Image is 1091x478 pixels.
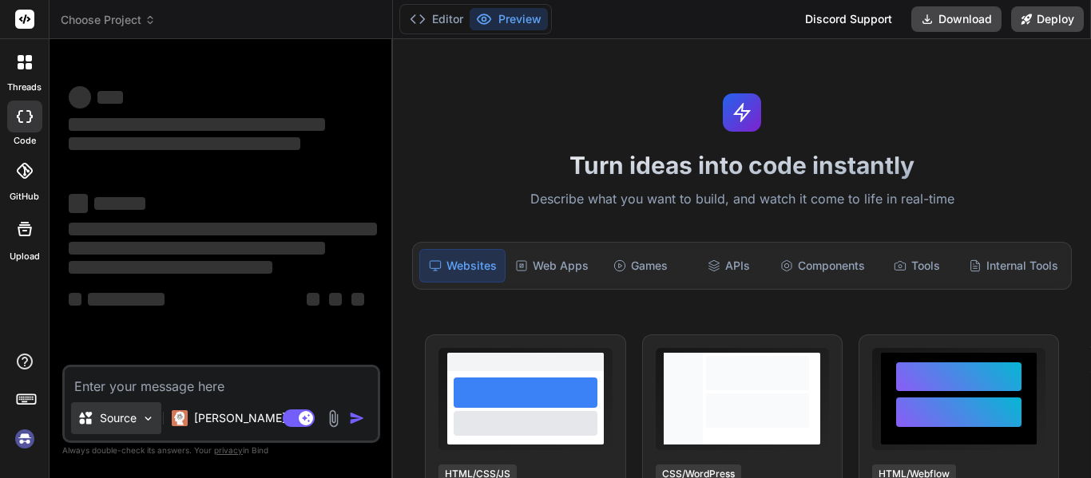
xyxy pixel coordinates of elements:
[69,293,81,306] span: ‌
[598,249,683,282] div: Games
[194,410,313,426] p: [PERSON_NAME] 4 S..
[307,293,319,306] span: ‌
[403,151,1081,180] h1: Turn ideas into code instantly
[403,189,1081,210] p: Describe what you want to build, and watch it come to life in real-time
[795,6,902,32] div: Discord Support
[11,425,38,452] img: signin
[774,249,871,282] div: Components
[62,443,380,458] p: Always double-check its answers. Your in Bind
[69,118,325,131] span: ‌
[351,293,364,306] span: ‌
[962,249,1065,282] div: Internal Tools
[88,293,165,306] span: ‌
[69,223,377,235] span: ‌
[172,410,188,426] img: Claude 4 Sonnet
[509,249,595,282] div: Web Apps
[14,134,36,148] label: code
[69,86,91,109] span: ‌
[94,197,145,210] span: ‌
[349,410,365,426] img: icon
[329,293,342,306] span: ‌
[141,412,155,425] img: Pick Models
[419,249,506,282] div: Websites
[10,190,39,203] label: GitHub
[69,137,300,150] span: ‌
[7,81,42,94] label: threads
[69,261,272,274] span: ‌
[10,250,40,263] label: Upload
[1011,6,1084,32] button: Deploy
[686,249,771,282] div: APIs
[61,12,156,28] span: Choose Project
[69,242,325,255] span: ‌
[470,8,548,30] button: Preview
[911,6,1002,32] button: Download
[324,409,343,428] img: attachment
[403,8,470,30] button: Editor
[100,410,137,426] p: Source
[69,194,88,213] span: ‌
[214,445,243,455] span: privacy
[875,249,959,282] div: Tools
[97,91,123,104] span: ‌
